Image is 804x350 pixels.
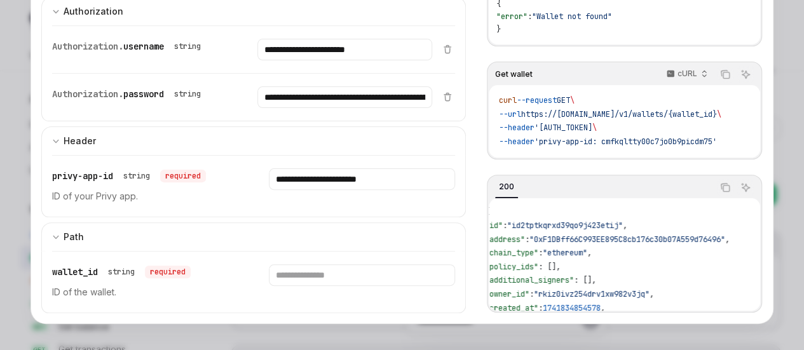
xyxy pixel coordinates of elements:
[52,88,123,100] span: Authorization.
[64,229,84,245] div: Path
[52,189,238,204] p: ID of your Privy app.
[499,95,517,105] span: curl
[737,179,754,196] button: Ask AI
[557,95,570,105] span: GET
[145,266,191,278] div: required
[737,66,754,83] button: Ask AI
[257,39,432,60] input: Enter username
[485,262,538,272] span: "policy_ids"
[496,24,501,34] span: }
[725,234,730,245] span: ,
[517,95,557,105] span: --request
[257,86,432,108] input: Enter password
[499,137,535,147] span: --header
[52,39,206,54] div: Authorization.username
[495,179,518,194] div: 200
[485,303,538,313] span: "created_at"
[623,220,627,231] span: ,
[528,11,532,22] span: :
[538,248,543,258] span: :
[269,168,455,190] input: Enter privy-app-id
[52,266,98,278] span: wallet_id
[601,303,605,313] span: ,
[160,170,206,182] div: required
[659,64,713,85] button: cURL
[495,69,533,79] span: Get wallet
[535,137,717,147] span: 'privy-app-id: cmfkqltty00c7jo0b9picdm75'
[485,275,574,285] span: "additional_signers"
[678,69,697,79] p: cURL
[499,109,521,119] span: --url
[529,289,534,299] span: :
[440,44,455,54] button: Delete item
[52,264,191,279] div: wallet_id
[532,11,612,22] span: "Wallet not found"
[41,222,466,251] button: Expand input section
[485,248,538,258] span: "chain_type"
[538,262,561,272] span: : [],
[41,126,466,155] button: Expand input section
[52,41,123,52] span: Authorization.
[503,220,507,231] span: :
[592,123,597,133] span: \
[529,234,725,245] span: "0xF1DBff66C993EE895C8cb176c30b07A559d76496"
[485,234,525,245] span: "address"
[543,248,587,258] span: "ethereum"
[574,275,596,285] span: : [],
[534,289,650,299] span: "rkiz0ivz254drv1xw982v3jq"
[52,285,238,300] p: ID of the wallet.
[717,179,733,196] button: Copy the contents from the code block
[650,289,654,299] span: ,
[52,86,206,102] div: Authorization.password
[440,91,455,102] button: Delete item
[269,264,455,286] input: Enter wallet_id
[717,109,721,119] span: \
[52,168,206,184] div: privy-app-id
[52,170,113,182] span: privy-app-id
[123,88,164,100] span: password
[485,289,529,299] span: "owner_id"
[64,133,96,149] div: Header
[543,303,601,313] span: 1741834854578
[587,248,592,258] span: ,
[507,220,623,231] span: "id2tptkqrxd39qo9j423etij"
[717,66,733,83] button: Copy the contents from the code block
[485,220,503,231] span: "id"
[496,11,528,22] span: "error"
[123,41,164,52] span: username
[535,123,592,133] span: '[AUTH_TOKEN]
[499,123,535,133] span: --header
[570,95,575,105] span: \
[521,109,717,119] span: https://[DOMAIN_NAME]/v1/wallets/{wallet_id}
[525,234,529,245] span: :
[64,4,123,19] div: Authorization
[538,303,543,313] span: :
